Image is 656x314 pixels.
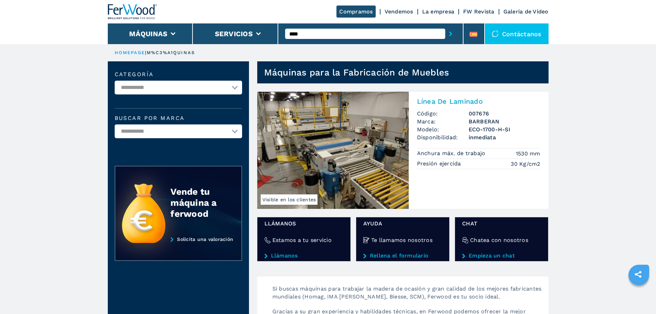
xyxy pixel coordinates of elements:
a: sharethis [629,266,647,283]
button: Servicios [215,30,253,38]
h4: Te llamamos nosotros [371,236,433,244]
p: m%C3%A1quinas [147,50,195,56]
img: Chatea con nosotros [462,237,468,243]
h2: Línea De Laminado [417,97,540,105]
span: Llámanos [264,220,343,227]
span: Modelo: [417,125,469,133]
a: Rellena el formulario [363,253,442,259]
a: HOMEPAGE [115,50,145,55]
img: Ferwood [108,4,157,19]
div: Vende tu máquina a ferwood [170,186,228,219]
span: | [145,50,146,55]
img: Te llamamos nosotros [363,237,369,243]
img: Estamos a tu servicio [264,237,271,243]
img: Contáctanos [492,30,499,37]
iframe: Chat [627,283,651,309]
span: Marca: [417,118,469,125]
h3: 007676 [469,110,540,118]
p: Anchura máx. de trabajo [417,150,487,157]
a: Vendemos [385,8,413,15]
p: Si buscas máquinas para trabajar la madera de ocasión y gran calidad de los mejores fabricantes m... [265,285,549,307]
a: Compramos [336,6,375,18]
h4: Estamos a tu servicio [272,236,332,244]
h4: Chatea con nosotros [470,236,528,244]
div: Contáctanos [485,23,549,44]
a: La empresa [422,8,455,15]
span: Chat [462,220,541,227]
button: submit-button [445,26,456,42]
img: Línea De Laminado BARBERAN ECO-1700-H-SI [257,92,409,209]
span: Ayuda [363,220,442,227]
h3: ECO-1700-H-SI [469,125,540,133]
a: Empieza un chat [462,253,541,259]
span: inmediata [469,133,540,141]
span: Disponibilidad: [417,133,469,141]
a: Llámanos [264,253,343,259]
a: FW Revista [463,8,494,15]
button: Máquinas [129,30,167,38]
a: Galeria de Video [503,8,549,15]
label: Buscar por marca [115,115,242,121]
a: Solicita una valoración [115,236,242,261]
p: Presión ejercida [417,160,463,168]
a: Línea De Laminado BARBERAN ECO-1700-H-SIVisible en los clientesLínea De LaminadoCódigo:007676Marc... [257,92,549,209]
em: 1530 mm [516,150,540,158]
span: Visible en los clientes [261,194,318,205]
label: categoría [115,72,242,77]
span: Código: [417,110,469,118]
h1: Máquinas para la Fabricación de Muebles [264,67,449,78]
h3: BARBERAN [469,118,540,125]
em: 30 Kg/cm2 [511,160,540,168]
